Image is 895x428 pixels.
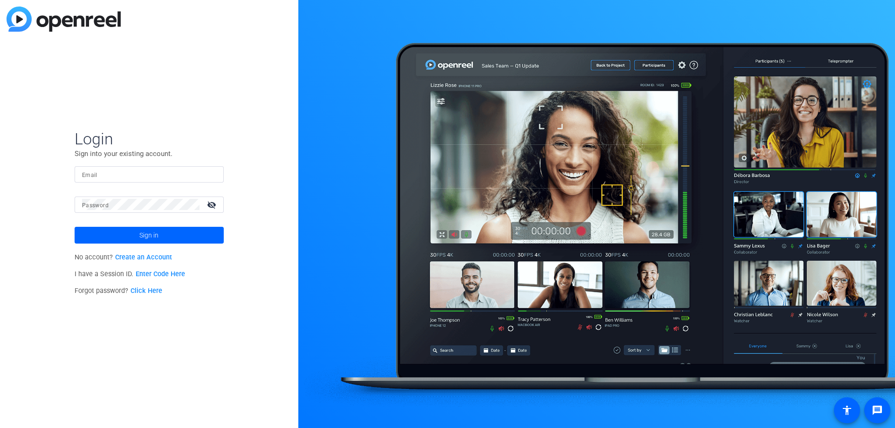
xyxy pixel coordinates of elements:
mat-icon: accessibility [841,405,853,416]
span: Sign in [139,224,158,247]
a: Click Here [131,287,162,295]
mat-icon: visibility_off [201,198,224,211]
button: Sign in [75,227,224,244]
span: No account? [75,253,172,261]
span: I have a Session ID. [75,270,185,278]
mat-icon: message [872,405,883,416]
img: blue-gradient.svg [7,7,121,32]
p: Sign into your existing account. [75,149,224,159]
span: Login [75,129,224,149]
span: Forgot password? [75,287,162,295]
a: Create an Account [115,253,172,261]
mat-label: Password [82,202,109,209]
mat-label: Email [82,172,97,178]
a: Enter Code Here [136,270,185,278]
input: Enter Email Address [82,169,216,180]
